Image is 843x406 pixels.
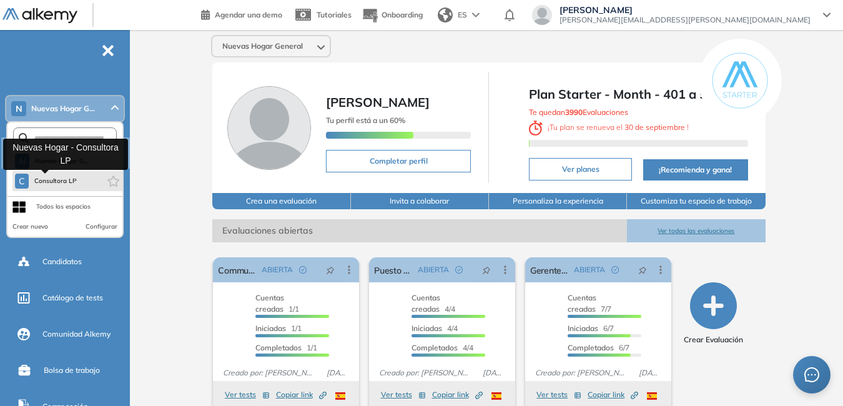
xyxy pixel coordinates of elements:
[2,8,77,24] img: Logo
[326,150,471,172] button: Completar perfil
[34,176,77,186] span: Consultora LP
[31,104,95,114] span: Nuevas Hogar G...
[418,264,449,275] span: ABIERTA
[412,324,458,333] span: 4/4
[212,193,350,209] button: Crea una evaluación
[530,367,634,379] span: Creado por: [PERSON_NAME]
[647,392,657,400] img: ESP
[276,389,327,400] span: Copiar link
[529,85,747,104] span: Plan Starter - Month - 401 a 500
[489,193,627,209] button: Personaliza la experiencia
[568,293,611,314] span: 7/7
[629,260,656,280] button: pushpin
[804,367,819,382] span: message
[473,260,500,280] button: pushpin
[611,266,619,274] span: check-circle
[412,343,458,352] span: Completados
[565,107,583,117] b: 3990
[482,265,491,275] span: pushpin
[19,176,25,186] span: C
[335,392,345,400] img: ESP
[255,343,302,352] span: Completados
[412,324,442,333] span: Iniciadas
[634,367,666,379] span: [DATE]
[362,2,423,29] button: Onboarding
[432,389,483,400] span: Copiar link
[326,265,335,275] span: pushpin
[276,387,327,402] button: Copiar link
[16,104,22,114] span: N
[255,343,317,352] span: 1/1
[638,265,647,275] span: pushpin
[412,293,440,314] span: Cuentas creadas
[491,392,501,400] img: ESP
[530,257,569,282] a: Gerente de sucursal
[255,293,299,314] span: 1/1
[455,266,463,274] span: check-circle
[412,343,473,352] span: 4/4
[317,10,352,19] span: Tutoriales
[568,324,614,333] span: 6/7
[326,94,430,110] span: [PERSON_NAME]
[529,121,543,136] img: clock-svg
[255,324,302,333] span: 1/1
[560,15,811,25] span: [PERSON_NAME][EMAIL_ADDRESS][PERSON_NAME][DOMAIN_NAME]
[684,334,743,345] span: Crear Evaluación
[627,219,765,242] button: Ver todas las evaluaciones
[568,324,598,333] span: Iniciadas
[643,159,748,181] button: ¡Recomienda y gana!
[623,122,687,132] b: 30 de septiembre
[627,193,765,209] button: Customiza tu espacio de trabajo
[212,219,627,242] span: Evaluaciones abiertas
[529,122,689,132] span: ¡ Tu plan se renueva el !
[322,367,354,379] span: [DATE]
[382,10,423,19] span: Onboarding
[560,5,811,15] span: [PERSON_NAME]
[299,266,307,274] span: check-circle
[36,202,91,212] div: Todos los espacios
[218,367,322,379] span: Creado por: [PERSON_NAME]
[529,158,631,181] button: Ver planes
[351,193,489,209] button: Invita a colaborar
[684,282,743,345] button: Crear Evaluación
[218,257,257,282] a: Community manager
[42,292,103,304] span: Catálogo de tests
[458,9,467,21] span: ES
[42,329,111,340] span: Comunidad Alkemy
[326,116,405,125] span: Tu perfil está a un 60%
[588,387,638,402] button: Copiar link
[472,12,480,17] img: arrow
[574,264,605,275] span: ABIERTA
[86,222,117,232] button: Configurar
[438,7,453,22] img: world
[381,387,426,402] button: Ver tests
[227,86,311,170] img: Foto de perfil
[432,387,483,402] button: Copiar link
[374,367,478,379] span: Creado por: [PERSON_NAME]
[255,293,284,314] span: Cuentas creadas
[412,293,455,314] span: 4/4
[222,41,303,51] span: Nuevas Hogar General
[255,324,286,333] span: Iniciadas
[201,6,282,21] a: Agendar una demo
[568,343,614,352] span: Completados
[215,10,282,19] span: Agendar una demo
[262,264,293,275] span: ABIERTA
[225,387,270,402] button: Ver tests
[536,387,581,402] button: Ver tests
[374,257,413,282] a: Puesto polifuncional caja/ Ventas
[12,222,48,232] button: Crear nuevo
[478,367,510,379] span: [DATE]
[588,389,638,400] span: Copiar link
[3,139,128,170] div: Nuevas Hogar - Consultora LP
[317,260,344,280] button: pushpin
[568,343,629,352] span: 6/7
[568,293,596,314] span: Cuentas creadas
[42,256,82,267] span: Candidatos
[529,107,628,117] span: Te quedan Evaluaciones
[44,365,100,376] span: Bolsa de trabajo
